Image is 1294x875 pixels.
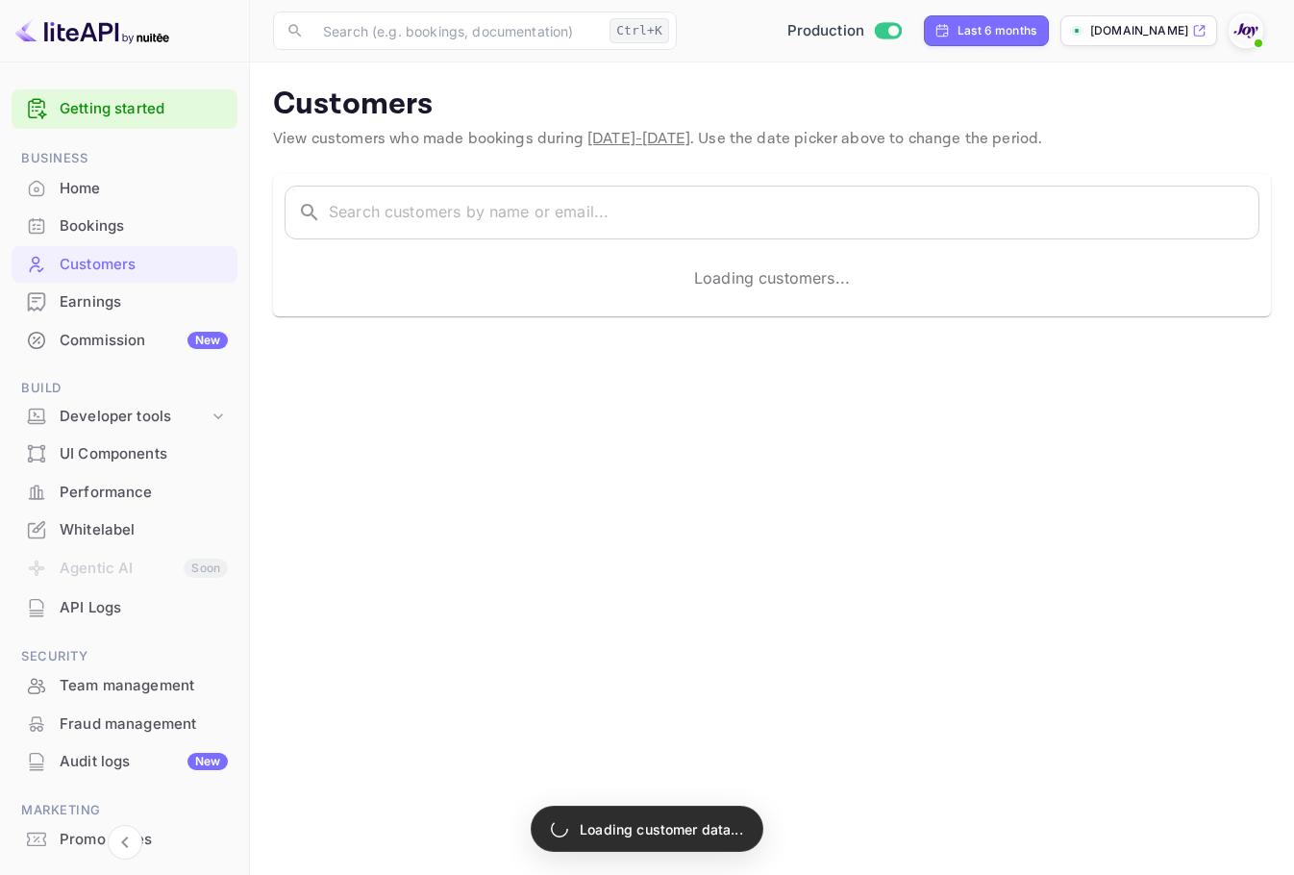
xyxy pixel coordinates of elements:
div: Ctrl+K [610,18,669,43]
div: Performance [60,482,228,504]
a: Home [12,170,237,206]
div: Team management [60,675,228,697]
div: Fraud management [12,706,237,743]
button: Collapse navigation [108,825,142,860]
a: Audit logsNew [12,743,237,779]
p: Customers [273,86,1271,124]
div: New [187,332,228,349]
a: UI Components [12,436,237,471]
div: Commission [60,330,228,352]
div: Earnings [12,284,237,321]
div: Performance [12,474,237,512]
span: [DATE] - [DATE] [587,129,690,149]
span: View customers who made bookings during . Use the date picker above to change the period. [273,129,1042,149]
div: UI Components [12,436,237,473]
div: API Logs [60,597,228,619]
img: LiteAPI logo [15,15,169,46]
div: Bookings [12,208,237,245]
span: Marketing [12,800,237,821]
span: Production [787,20,865,42]
div: Earnings [60,291,228,313]
p: Loading customer data... [580,819,743,839]
p: [DOMAIN_NAME] [1090,22,1188,39]
a: Whitelabel [12,512,237,547]
a: Customers [12,246,237,282]
div: CommissionNew [12,322,237,360]
div: Team management [12,667,237,705]
div: Whitelabel [60,519,228,541]
div: Customers [12,246,237,284]
a: Team management [12,667,237,703]
div: Bookings [60,215,228,237]
div: Audit logs [60,751,228,773]
div: Audit logsNew [12,743,237,781]
div: Last 6 months [958,22,1036,39]
a: Performance [12,474,237,510]
div: Fraud management [60,713,228,736]
div: Promo codes [60,829,228,851]
a: Getting started [60,98,228,120]
div: Home [60,178,228,200]
span: Business [12,148,237,169]
div: Promo codes [12,821,237,859]
a: Fraud management [12,706,237,741]
input: Search customers by name or email... [329,186,1259,239]
div: UI Components [60,443,228,465]
div: Developer tools [12,400,237,434]
input: Search (e.g. bookings, documentation) [311,12,602,50]
div: Home [12,170,237,208]
div: Whitelabel [12,512,237,549]
div: Developer tools [60,406,209,428]
a: Promo codes [12,821,237,857]
div: New [187,753,228,770]
a: Bookings [12,208,237,243]
div: API Logs [12,589,237,627]
p: Loading customers... [694,266,850,289]
div: Getting started [12,89,237,129]
img: With Joy [1231,15,1261,46]
span: Build [12,378,237,399]
a: CommissionNew [12,322,237,358]
span: Security [12,646,237,667]
a: Earnings [12,284,237,319]
a: API Logs [12,589,237,625]
div: Switch to Sandbox mode [780,20,909,42]
div: Customers [60,254,228,276]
